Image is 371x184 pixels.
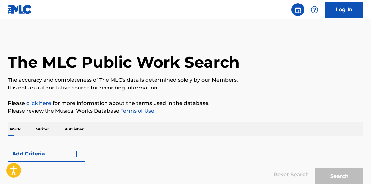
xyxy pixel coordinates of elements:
p: Work [8,122,22,136]
p: It is not an authoritative source for recording information. [8,84,363,92]
img: help [311,6,318,13]
button: Add Criteria [8,146,85,162]
p: The accuracy and completeness of The MLC's data is determined solely by our Members. [8,76,363,84]
a: Public Search [291,3,304,16]
a: Terms of Use [119,108,154,114]
p: Publisher [63,122,86,136]
p: Please for more information about the terms used in the database. [8,99,363,107]
p: Writer [34,122,51,136]
img: MLC Logo [8,5,32,14]
a: Log In [325,2,363,18]
p: Please review the Musical Works Database [8,107,363,115]
div: Help [308,3,321,16]
img: search [294,6,302,13]
a: click here [26,100,51,106]
img: 9d2ae6d4665cec9f34b9.svg [72,150,80,158]
h1: The MLC Public Work Search [8,53,240,72]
